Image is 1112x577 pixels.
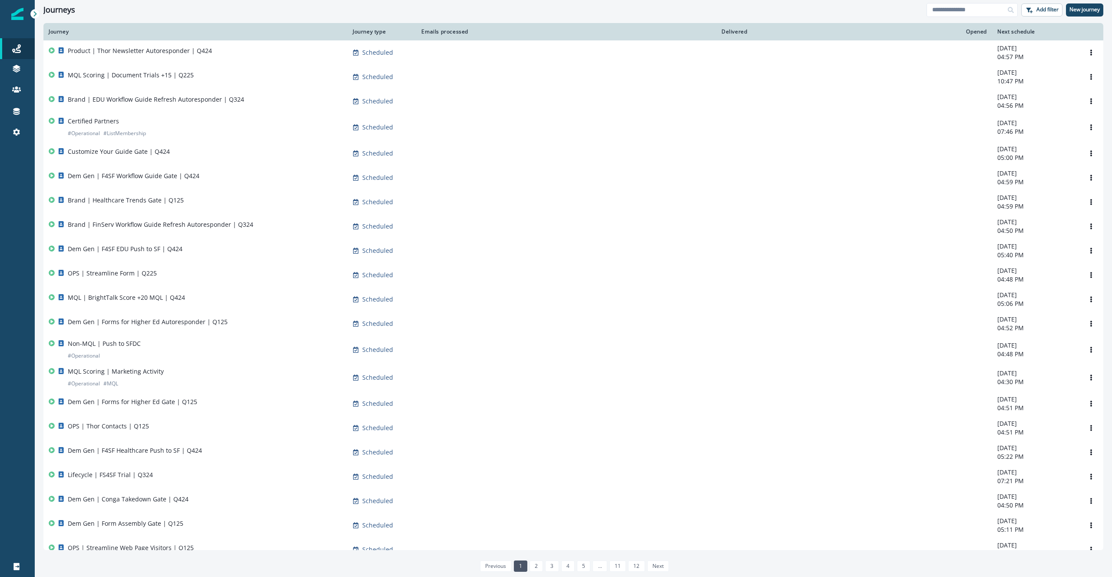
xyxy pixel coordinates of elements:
p: Scheduled [362,149,393,158]
p: 05:06 PM [997,299,1074,308]
p: [DATE] [997,369,1074,378]
button: New journey [1066,3,1103,17]
button: Options [1084,171,1098,184]
p: 04:50 PM [997,501,1074,510]
a: OPS | Streamline Form | Q225Scheduled-[DATE]04:48 PMOptions [43,263,1103,287]
p: 04:59 PM [997,202,1074,211]
p: Scheduled [362,345,393,354]
button: Options [1084,293,1098,306]
p: MQL Scoring | Document Trials +15 | Q225 [68,71,194,80]
a: Brand | FinServ Workflow Guide Refresh Autoresponder | Q324Scheduled-[DATE]04:50 PMOptions [43,214,1103,239]
p: [DATE] [997,193,1074,202]
p: Scheduled [362,222,393,231]
p: 04:51 PM [997,404,1074,412]
a: Product | Thor Newsletter Autoresponder | Q424Scheduled-[DATE]04:57 PMOptions [43,40,1103,65]
p: Dem Gen | Forms for Higher Ed Autoresponder | Q125 [68,318,228,326]
a: MQL | BrightTalk Score +20 MQL | Q424Scheduled-[DATE]05:06 PMOptions [43,287,1103,312]
a: Page 11 [609,560,626,572]
button: Options [1084,397,1098,410]
a: Non-MQL | Push to SFDC#OperationalScheduled-[DATE]04:48 PMOptions [43,336,1103,364]
button: Options [1084,421,1098,434]
a: Next page [647,560,669,572]
p: Scheduled [362,448,393,457]
p: Brand | Healthcare Trends Gate | Q125 [68,196,184,205]
p: 05:22 PM [997,452,1074,461]
p: 04:52 PM [997,324,1074,332]
p: Scheduled [362,123,393,132]
p: Scheduled [362,73,393,81]
p: New journey [1069,7,1100,13]
p: Scheduled [362,545,393,554]
a: Lifecycle | FS4SF Trial | Q324Scheduled-[DATE]07:21 PMOptions [43,464,1103,489]
button: Options [1084,147,1098,160]
p: Dem Gen | Conga Takedown Gate | Q424 [68,495,189,504]
div: Next schedule [997,28,1074,35]
p: [DATE] [997,93,1074,101]
button: Options [1084,446,1098,459]
p: 07:46 PM [997,127,1074,136]
p: Brand | FinServ Workflow Guide Refresh Autoresponder | Q324 [68,220,253,229]
a: Page 5 [577,560,590,572]
div: Emails processed [418,28,468,35]
div: Delivered [479,28,747,35]
p: # Operational [68,352,100,360]
a: Page 1 is your current page [514,560,527,572]
p: # Operational [68,379,100,388]
a: Brand | Healthcare Trends Gate | Q125Scheduled-[DATE]04:59 PMOptions [43,190,1103,214]
button: Options [1084,470,1098,483]
p: [DATE] [997,119,1074,127]
p: # MQL [103,379,118,388]
p: [DATE] [997,517,1074,525]
p: [DATE] [997,419,1074,428]
p: [DATE] [997,341,1074,350]
p: 07:21 PM [997,477,1074,485]
p: [DATE] [997,291,1074,299]
p: MQL | BrightTalk Score +20 MQL | Q424 [68,293,185,302]
p: 04:48 PM [997,350,1074,358]
a: Customize Your Guide Gate | Q424Scheduled-[DATE]05:00 PMOptions [43,141,1103,166]
p: 04:48 PM [997,275,1074,284]
p: Dem Gen | F4SF Workflow Guide Gate | Q424 [68,172,199,180]
p: 05:11 PM [997,525,1074,534]
button: Options [1084,343,1098,356]
img: Inflection [11,8,23,20]
p: [DATE] [997,266,1074,275]
a: Page 12 [628,560,645,572]
button: Options [1084,543,1098,556]
p: Dem Gen | F4SF Healthcare Push to SF | Q424 [68,446,202,455]
p: 05:00 PM [997,153,1074,162]
p: [DATE] [997,395,1074,404]
p: 04:57 PM [997,53,1074,61]
p: Scheduled [362,373,393,382]
p: 04:50 PM [997,226,1074,235]
div: Journey type [353,28,407,35]
p: [DATE] [997,242,1074,251]
p: Scheduled [362,472,393,481]
button: Options [1084,244,1098,257]
p: Scheduled [362,399,393,408]
a: OPS | Thor Contacts | Q125Scheduled-[DATE]04:51 PMOptions [43,416,1103,440]
p: 04:10 PM [997,550,1074,558]
p: Scheduled [362,424,393,432]
p: [DATE] [997,169,1074,178]
p: # Operational [68,129,100,138]
div: Journey [49,28,342,35]
p: OPS | Streamline Form | Q225 [68,269,157,278]
p: [DATE] [997,492,1074,501]
p: [DATE] [997,218,1074,226]
ul: Pagination [478,560,669,572]
p: Scheduled [362,48,393,57]
p: Brand | EDU Workflow Guide Refresh Autoresponder | Q324 [68,95,244,104]
a: Dem Gen | Form Assembly Gate | Q125Scheduled-[DATE]05:11 PMOptions [43,513,1103,537]
p: MQL Scoring | Marketing Activity [68,367,164,376]
h1: Journeys [43,5,75,15]
p: 04:59 PM [997,178,1074,186]
p: Lifecycle | FS4SF Trial | Q324 [68,471,153,479]
button: Options [1084,269,1098,282]
button: Options [1084,196,1098,209]
a: Dem Gen | F4SF Workflow Guide Gate | Q424Scheduled-[DATE]04:59 PMOptions [43,166,1103,190]
p: Scheduled [362,97,393,106]
a: Dem Gen | F4SF Healthcare Push to SF | Q424Scheduled-[DATE]05:22 PMOptions [43,440,1103,464]
p: [DATE] [997,145,1074,153]
p: Scheduled [362,173,393,182]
